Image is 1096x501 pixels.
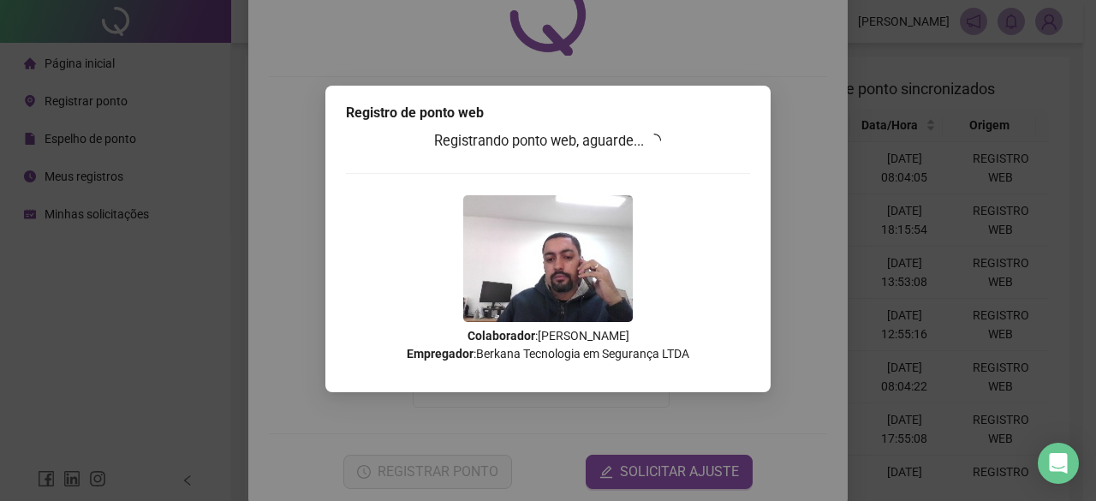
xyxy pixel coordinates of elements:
span: loading [647,134,661,147]
img: 2Q== [463,195,633,322]
div: Registro de ponto web [346,103,750,123]
strong: Empregador [407,347,474,361]
h3: Registrando ponto web, aguarde... [346,130,750,152]
p: : [PERSON_NAME] : Berkana Tecnologia em Segurança LTDA [346,327,750,363]
strong: Colaborador [468,329,535,343]
div: Open Intercom Messenger [1038,443,1079,484]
